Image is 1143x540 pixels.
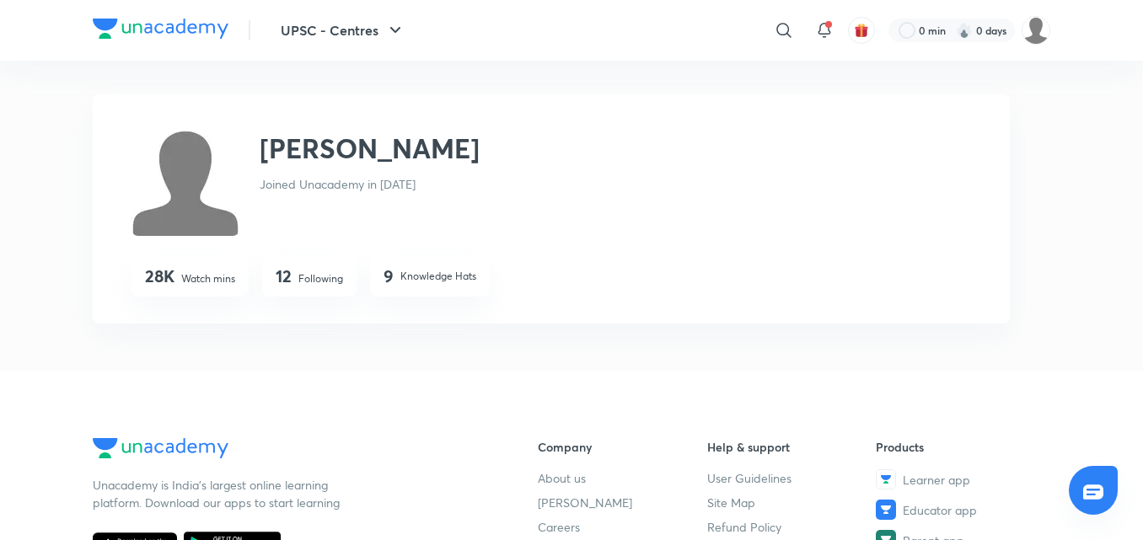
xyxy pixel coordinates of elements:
[400,269,476,284] p: Knowledge Hats
[538,518,707,536] a: Careers
[876,469,1045,489] a: Learner app
[538,438,707,456] h6: Company
[145,266,174,286] h4: 28K
[93,476,346,511] p: Unacademy is India’s largest online learning platform. Download our apps to start learning
[707,494,877,511] a: Site Map
[93,438,484,462] a: Company Logo
[260,128,480,168] h2: [PERSON_NAME]
[876,500,896,520] img: Educator app
[276,266,292,286] h4: 12
[260,175,480,193] p: Joined Unacademy in [DATE]
[707,518,877,536] a: Refund Policy
[93,438,228,458] img: Company Logo
[854,23,869,38] img: avatar
[876,500,1045,520] a: Educator app
[903,501,977,519] span: Educator app
[131,128,239,236] img: Avatar
[181,271,235,286] p: Watch mins
[876,469,896,489] img: Learner app
[538,518,580,536] span: Careers
[93,19,228,43] a: Company Logo
[876,438,1045,456] h6: Products
[384,266,394,286] h4: 9
[1022,16,1050,45] img: Abhijeet Srivastav
[848,17,875,44] button: avatar
[956,22,973,39] img: streak
[271,13,416,47] button: UPSC - Centres
[93,19,228,39] img: Company Logo
[903,471,970,489] span: Learner app
[538,494,707,511] a: [PERSON_NAME]
[298,271,343,286] p: Following
[707,438,877,456] h6: Help & support
[538,469,707,487] a: About us
[707,469,877,487] a: User Guidelines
